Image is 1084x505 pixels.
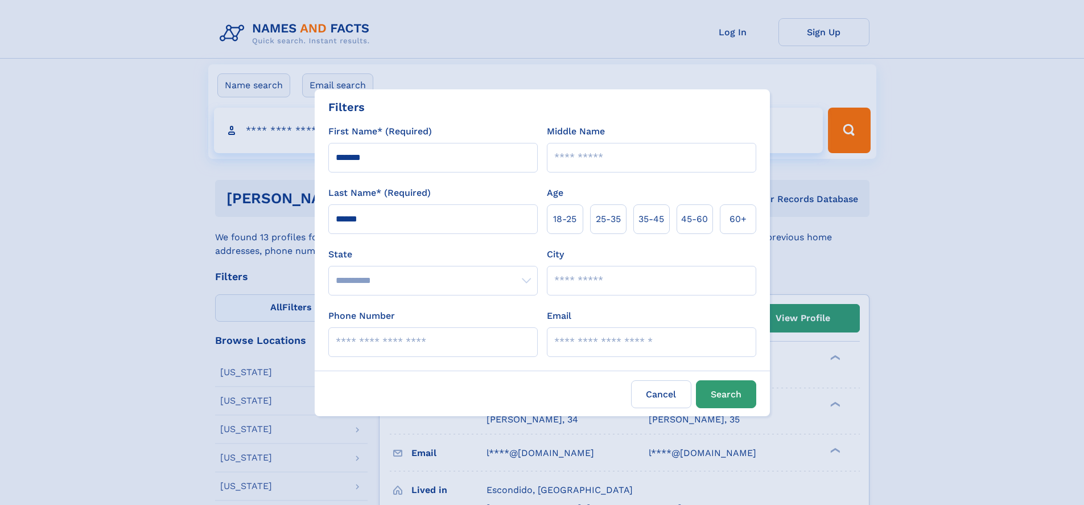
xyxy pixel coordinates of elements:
[547,125,605,138] label: Middle Name
[729,212,747,226] span: 60+
[328,309,395,323] label: Phone Number
[328,125,432,138] label: First Name* (Required)
[681,212,708,226] span: 45‑60
[638,212,664,226] span: 35‑45
[631,380,691,408] label: Cancel
[328,98,365,116] div: Filters
[553,212,576,226] span: 18‑25
[328,186,431,200] label: Last Name* (Required)
[547,186,563,200] label: Age
[547,248,564,261] label: City
[596,212,621,226] span: 25‑35
[547,309,571,323] label: Email
[696,380,756,408] button: Search
[328,248,538,261] label: State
